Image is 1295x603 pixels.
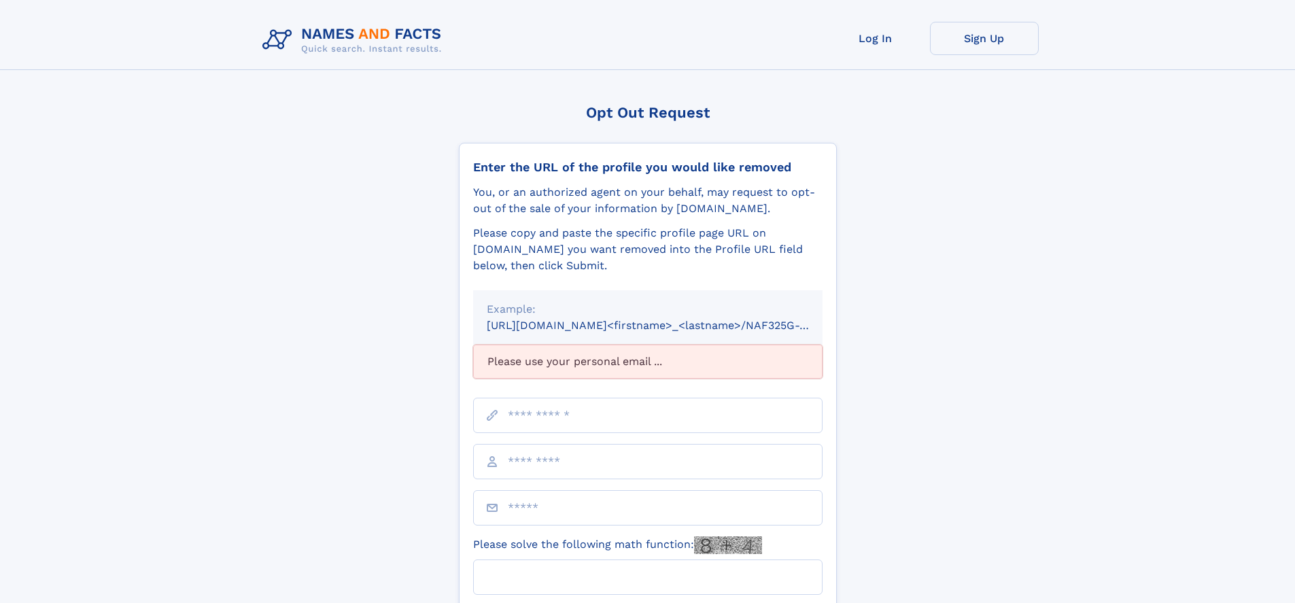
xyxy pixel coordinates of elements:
small: [URL][DOMAIN_NAME]<firstname>_<lastname>/NAF325G-xxxxxxxx [487,319,848,332]
div: You, or an authorized agent on your behalf, may request to opt-out of the sale of your informatio... [473,184,823,217]
img: Logo Names and Facts [257,22,453,58]
label: Please solve the following math function: [473,536,762,554]
div: Please use your personal email ... [473,345,823,379]
div: Please copy and paste the specific profile page URL on [DOMAIN_NAME] you want removed into the Pr... [473,225,823,274]
a: Sign Up [930,22,1039,55]
a: Log In [821,22,930,55]
div: Opt Out Request [459,104,837,121]
div: Enter the URL of the profile you would like removed [473,160,823,175]
div: Example: [487,301,809,317]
